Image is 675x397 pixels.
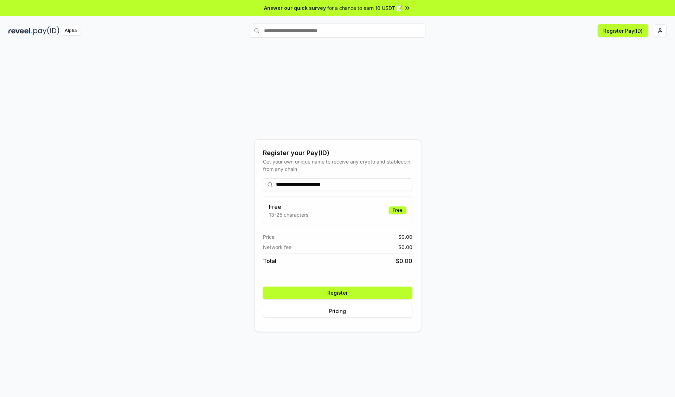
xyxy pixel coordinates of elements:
[269,203,308,211] h3: Free
[269,211,308,218] p: 13-25 characters
[263,148,412,158] div: Register your Pay(ID)
[33,26,59,35] img: pay_id
[263,287,412,299] button: Register
[389,206,406,214] div: Free
[398,243,412,251] span: $ 0.00
[263,257,276,265] span: Total
[8,26,32,35] img: reveel_dark
[61,26,81,35] div: Alpha
[264,4,326,12] span: Answer our quick survey
[598,24,648,37] button: Register Pay(ID)
[263,233,275,241] span: Price
[263,305,412,318] button: Pricing
[398,233,412,241] span: $ 0.00
[327,4,403,12] span: for a chance to earn 10 USDT 📝
[263,158,412,173] div: Get your own unique name to receive any crypto and stablecoin, from any chain
[396,257,412,265] span: $ 0.00
[263,243,291,251] span: Network fee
